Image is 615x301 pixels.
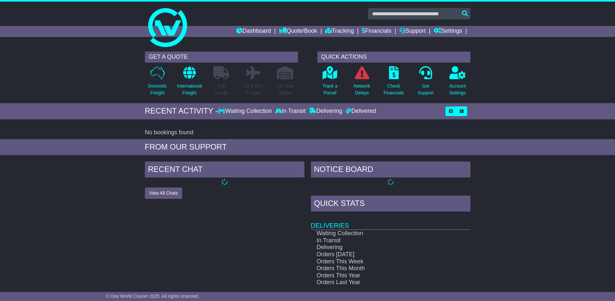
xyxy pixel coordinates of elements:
a: Support [399,26,426,37]
p: Air / Sea Depot [277,83,294,96]
p: Network Delays [353,83,370,96]
div: NOTICE BOARD [311,162,470,179]
td: Orders This Month [311,265,447,272]
a: Track aParcel [322,66,338,100]
div: Quick Stats [311,196,470,213]
div: GET A QUOTE [145,52,298,63]
button: View All Chats [145,187,182,199]
div: RECENT CHAT [145,162,304,179]
a: AccountSettings [449,66,466,100]
div: Delivering [307,108,344,115]
div: RECENT ACTIVITY - [145,106,218,116]
div: Waiting Collection [218,108,273,115]
a: DomesticFreight [148,66,167,100]
div: No bookings found [145,129,470,136]
td: Orders Last Year [311,279,447,286]
a: Financials [362,26,391,37]
a: GetSupport [417,66,434,100]
span: © One World Courier 2025. All rights reserved. [106,294,199,299]
td: Deliveries [311,213,470,230]
div: FROM OUR SUPPORT [145,142,470,152]
p: Get Support [418,83,433,96]
td: Delivering [311,244,447,251]
div: In Transit [274,108,307,115]
a: NetworkDelays [353,66,370,100]
a: InternationalFreight [177,66,202,100]
div: QUICK ACTIONS [317,52,470,63]
td: Orders This Week [311,258,447,265]
td: Orders This Year [311,272,447,279]
td: Waiting Collection [311,230,447,237]
p: Domestic Freight [148,83,167,96]
div: Delivered [344,108,376,115]
a: Dashboard [236,26,271,37]
p: Track a Parcel [323,83,337,96]
td: In Transit [311,237,447,244]
p: International Freight [177,83,202,96]
p: Air & Sea Freight [244,83,263,96]
p: Full Loads [213,83,230,96]
a: Quote/Book [279,26,317,37]
a: Tracking [325,26,354,37]
a: Settings [434,26,462,37]
a: CheckFinancials [383,66,404,100]
p: Account Settings [449,83,466,96]
p: Check Financials [384,83,404,96]
td: Orders [DATE] [311,251,447,258]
